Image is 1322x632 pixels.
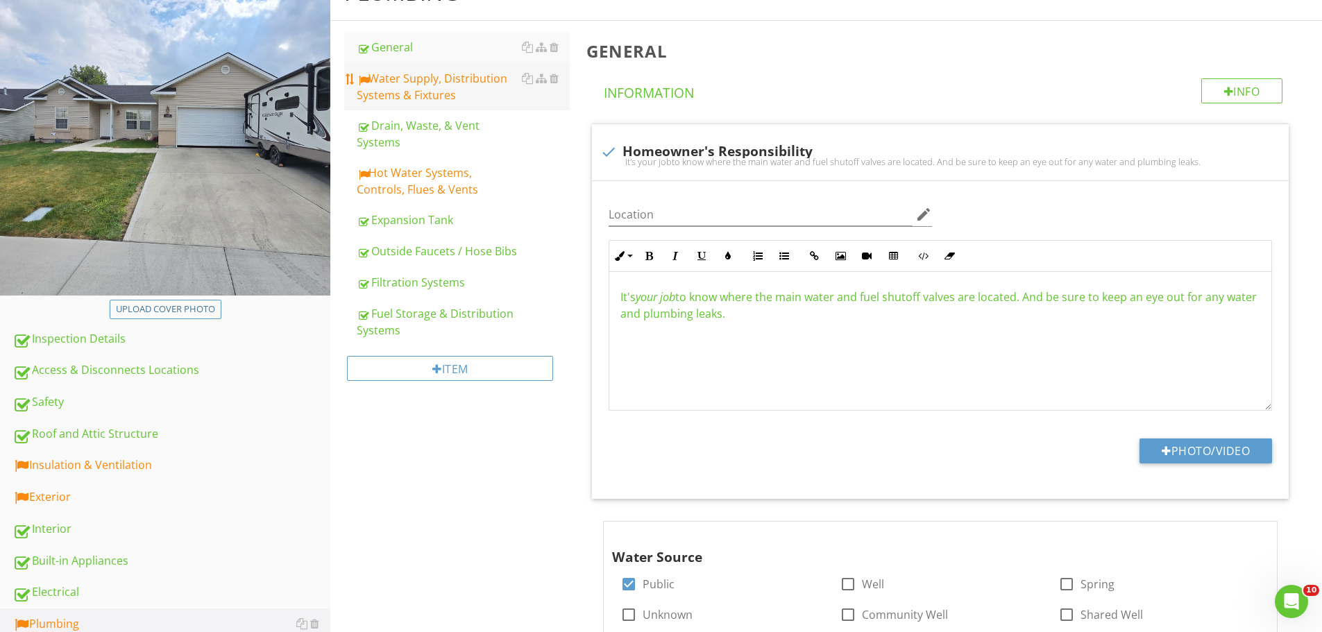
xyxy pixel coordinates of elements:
[636,289,675,305] em: your job
[880,243,906,269] button: Insert Table
[1139,438,1272,463] button: Photo/Video
[357,39,570,55] div: General
[609,243,636,269] button: Inline Style
[1275,585,1308,618] iframe: Intercom live chat
[620,289,1257,321] span: to know where the main water and fuel shutoff valves are located. And be sure to keep an eye out ...
[620,289,675,305] span: It's
[862,608,948,622] label: Community Well
[357,243,570,259] div: Outside Faucets / Hose Bibs
[586,42,1300,60] h3: General
[600,156,1280,167] div: It's your jobto know where the main water and fuel shutoff valves are located. And be sure to kee...
[643,577,675,591] label: Public
[643,608,693,622] label: Unknown
[12,488,330,506] div: Exterior
[116,302,215,316] div: Upload cover photo
[604,78,1282,102] h4: Information
[771,243,797,269] button: Unordered List
[745,243,771,269] button: Ordered List
[801,243,827,269] button: Insert Link (Ctrl+K)
[347,356,553,381] div: Item
[715,243,741,269] button: Colors
[1081,577,1115,591] label: Spring
[357,70,570,103] div: Water Supply, Distribution Systems & Fixtures
[827,243,854,269] button: Insert Image (Ctrl+P)
[12,456,330,475] div: Insulation & Ventilation
[862,577,884,591] label: Well
[12,425,330,443] div: Roof and Attic Structure
[357,212,570,228] div: Expansion Tank
[12,552,330,570] div: Built-in Appliances
[915,206,932,223] i: edit
[936,243,963,269] button: Clear Formatting
[609,203,913,226] input: Location
[357,274,570,291] div: Filtration Systems
[612,527,1235,567] div: Water Source
[357,305,570,339] div: Fuel Storage & Distribution Systems
[1201,78,1283,103] div: Info
[1303,585,1319,596] span: 10
[1081,608,1143,622] label: Shared Well
[910,243,936,269] button: Code View
[854,243,880,269] button: Insert Video
[636,243,662,269] button: Bold (Ctrl+B)
[662,243,688,269] button: Italic (Ctrl+I)
[357,164,570,198] div: Hot Water Systems, Controls, Flues & Vents
[12,361,330,379] div: Access & Disconnects Locations
[357,117,570,151] div: Drain, Waste, & Vent Systems
[110,300,221,319] button: Upload cover photo
[688,243,715,269] button: Underline (Ctrl+U)
[12,583,330,601] div: Electrical
[12,393,330,411] div: Safety
[12,520,330,538] div: Interior
[12,330,330,348] div: Inspection Details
